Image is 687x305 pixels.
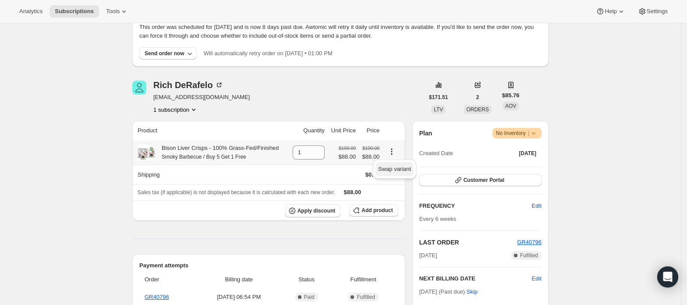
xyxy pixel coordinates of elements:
button: Skip [461,285,483,299]
span: AOV [505,103,516,109]
button: $171.51 [424,91,453,103]
button: Help [591,5,630,18]
div: Open Intercom Messenger [657,266,678,287]
span: $0.00 [365,171,380,178]
span: Settings [647,8,668,15]
button: Customer Portal [419,174,542,186]
span: Sales tax (if applicable) is not displayed because it is calculated with each new order. [138,189,335,195]
p: Will automatically retry order on [DATE] • 01:00 PM [204,49,333,58]
span: No Inventory [496,129,538,138]
button: Product actions [153,105,198,114]
button: [DATE] [513,147,542,160]
span: | [528,130,529,137]
span: [DATE] · 06:54 PM [198,293,280,301]
button: GR40796 [517,238,542,247]
button: Subscriptions [50,5,99,18]
span: Customer Portal [464,177,504,184]
h2: Payment attempts [139,261,398,270]
span: Skip [467,287,478,296]
img: product img [138,144,155,161]
h2: NEXT BILLING DATE [419,274,532,283]
span: Tools [106,8,120,15]
span: ORDERS [466,106,489,113]
span: Fulfilled [520,252,538,259]
small: $100.00 [362,145,379,151]
span: Created Date [419,149,453,158]
button: Send order now [139,47,197,60]
button: Settings [633,5,673,18]
span: [DATE] [419,251,437,260]
span: $88.00 [338,152,356,161]
button: Analytics [14,5,48,18]
span: [EMAIL_ADDRESS][DOMAIN_NAME] [153,93,250,102]
span: Add product [361,207,393,214]
th: Quantity [288,121,327,140]
span: LTV [434,106,443,113]
th: Unit Price [327,121,358,140]
button: Product actions [385,147,399,156]
button: Apply discount [285,204,341,217]
small: Smoky Barbecue / Buy 5 Get 1 Free [162,154,246,160]
span: Fulfilled [357,294,375,301]
span: Paid [304,294,315,301]
th: Order [139,270,196,289]
div: Bison Liver Crisps - 100% Grass-Fed/Finished [155,144,279,161]
button: Edit [532,274,542,283]
h2: LAST ORDER [419,238,517,247]
a: GR40796 [517,239,542,245]
span: $171.51 [429,94,448,101]
h2: Plan [419,129,432,138]
span: $85.76 [502,91,520,100]
h2: FREQUENCY [419,202,532,210]
th: Shipping [132,165,288,184]
span: [DATE] [519,150,536,157]
p: This order was scheduled for [DATE] and is now 8 days past due. Awtomic will retry it daily until... [139,23,542,40]
span: Status [285,275,329,284]
span: 2 [476,94,479,101]
div: Rich DeRafelo [153,81,223,89]
span: $88.00 [361,152,379,161]
span: Swap variant [378,166,411,172]
span: Apply discount [297,207,336,214]
button: 2 [471,91,485,103]
a: GR40796 [145,294,169,300]
span: Help [605,8,616,15]
span: Subscriptions [55,8,94,15]
span: [DATE] (Past due) · [419,288,478,295]
span: Rich DeRafelo [132,81,146,95]
th: Product [132,121,288,140]
span: Billing date [198,275,280,284]
button: Edit [527,199,547,213]
th: Price [358,121,382,140]
button: Add product [349,204,398,216]
button: Tools [101,5,134,18]
span: $88.00 [344,189,361,195]
small: $100.00 [339,145,356,151]
span: Analytics [19,8,42,15]
span: Every 6 weeks [419,216,457,222]
span: Edit [532,202,542,210]
div: Send order now [145,50,184,57]
span: Fulfillment [334,275,393,284]
button: Swap variant [375,162,414,176]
